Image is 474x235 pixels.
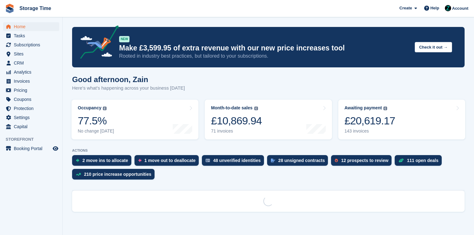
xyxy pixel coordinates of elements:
[14,104,51,113] span: Protection
[213,158,261,163] div: 48 unverified identities
[119,44,410,53] p: Make £3,599.95 of extra revenue with our new price increases tool
[17,3,54,13] a: Storage Time
[430,5,439,11] span: Help
[445,5,451,11] img: Zain Sarwar
[345,114,395,127] div: £20,619.17
[341,158,388,163] div: 12 prospects to review
[72,75,185,84] h1: Good afternoon, Zain
[145,158,196,163] div: 1 move out to deallocate
[3,95,59,104] a: menu
[395,155,445,169] a: 111 open deals
[3,40,59,49] a: menu
[6,136,62,143] span: Storefront
[254,107,258,110] img: icon-info-grey-7440780725fd019a000dd9b08b2336e03edf1995a4989e88bcd33f0948082b44.svg
[134,155,202,169] a: 1 move out to deallocate
[206,159,210,162] img: verify_identity-adf6edd0f0f0b5bbfe63781bf79b02c33cf7c696d77639b501bdc392416b5a36.svg
[14,144,51,153] span: Booking Portal
[14,59,51,67] span: CRM
[72,169,158,183] a: 210 price increase opportunities
[345,105,382,111] div: Awaiting payment
[331,155,395,169] a: 12 prospects to review
[14,113,51,122] span: Settings
[52,145,59,152] a: Preview store
[3,68,59,76] a: menu
[14,95,51,104] span: Coupons
[267,155,331,169] a: 28 unsigned contracts
[3,113,59,122] a: menu
[72,85,185,92] p: Here's what's happening across your business [DATE]
[82,158,128,163] div: 2 move ins to allocate
[3,86,59,95] a: menu
[75,25,119,61] img: price-adjustments-announcement-icon-8257ccfd72463d97f412b2fc003d46551f7dbcb40ab6d574587a9cd5c0d94...
[3,144,59,153] a: menu
[3,59,59,67] a: menu
[71,100,198,139] a: Occupancy 77.5% No change [DATE]
[211,105,252,111] div: Month-to-date sales
[3,104,59,113] a: menu
[5,4,14,13] img: stora-icon-8386f47178a22dfd0bd8f6a31ec36ba5ce8667c1dd55bd0f319d3a0aa187defe.svg
[76,159,79,162] img: move_ins_to_allocate_icon-fdf77a2bb77ea45bf5b3d319d69a93e2d87916cf1d5bf7949dd705db3b84f3ca.svg
[452,5,468,12] span: Account
[103,107,107,110] img: icon-info-grey-7440780725fd019a000dd9b08b2336e03edf1995a4989e88bcd33f0948082b44.svg
[14,22,51,31] span: Home
[72,149,465,153] p: ACTIONS
[119,53,410,60] p: Rooted in industry best practices, but tailored to your subscriptions.
[3,77,59,86] a: menu
[119,36,129,42] div: NEW
[3,122,59,131] a: menu
[205,100,332,139] a: Month-to-date sales £10,869.94 71 invoices
[14,86,51,95] span: Pricing
[211,114,262,127] div: £10,869.94
[76,173,81,176] img: price_increase_opportunities-93ffe204e8149a01c8c9dc8f82e8f89637d9d84a8eef4429ea346261dce0b2c0.svg
[14,31,51,40] span: Tasks
[72,155,134,169] a: 2 move ins to allocate
[78,128,114,134] div: No change [DATE]
[398,158,404,163] img: deal-1b604bf984904fb50ccaf53a9ad4b4a5d6e5aea283cecdc64d6e3604feb123c2.svg
[383,107,387,110] img: icon-info-grey-7440780725fd019a000dd9b08b2336e03edf1995a4989e88bcd33f0948082b44.svg
[278,158,325,163] div: 28 unsigned contracts
[271,159,275,162] img: contract_signature_icon-13c848040528278c33f63329250d36e43548de30e8caae1d1a13099fd9432cc5.svg
[14,68,51,76] span: Analytics
[345,128,395,134] div: 143 invoices
[3,31,59,40] a: menu
[78,114,114,127] div: 77.5%
[335,159,338,162] img: prospect-51fa495bee0391a8d652442698ab0144808aea92771e9ea1ae160a38d050c398.svg
[84,172,151,177] div: 210 price increase opportunities
[138,159,141,162] img: move_outs_to_deallocate_icon-f764333ba52eb49d3ac5e1228854f67142a1ed5810a6f6cc68b1a99e826820c5.svg
[3,22,59,31] a: menu
[14,122,51,131] span: Capital
[399,5,412,11] span: Create
[338,100,465,139] a: Awaiting payment £20,619.17 143 invoices
[78,105,101,111] div: Occupancy
[202,155,267,169] a: 48 unverified identities
[415,42,452,52] button: Check it out →
[3,50,59,58] a: menu
[14,40,51,49] span: Subscriptions
[14,50,51,58] span: Sites
[14,77,51,86] span: Invoices
[211,128,262,134] div: 71 invoices
[407,158,438,163] div: 111 open deals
